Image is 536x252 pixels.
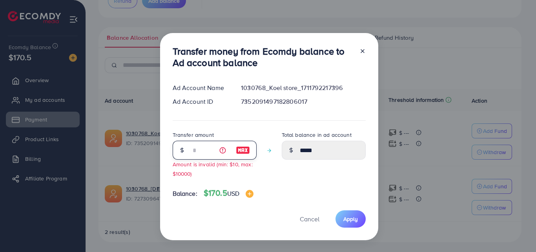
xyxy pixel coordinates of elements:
small: Amount is invalid (min: $10, max: $10000) [173,160,253,177]
div: Ad Account Name [166,83,235,92]
h3: Transfer money from Ecomdy balance to Ad account balance [173,46,353,68]
span: Balance: [173,189,197,198]
img: image [236,145,250,155]
span: Cancel [300,215,319,223]
span: USD [227,189,239,198]
label: Transfer amount [173,131,214,139]
span: Apply [343,215,358,223]
iframe: Chat [503,217,530,246]
h4: $170.5 [204,188,253,198]
div: Ad Account ID [166,97,235,106]
label: Total balance in ad account [282,131,352,139]
button: Cancel [290,210,329,227]
img: image [246,190,253,198]
div: 7352091497182806017 [235,97,372,106]
button: Apply [335,210,366,227]
div: 1030768_Koel store_1711792217396 [235,83,372,92]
